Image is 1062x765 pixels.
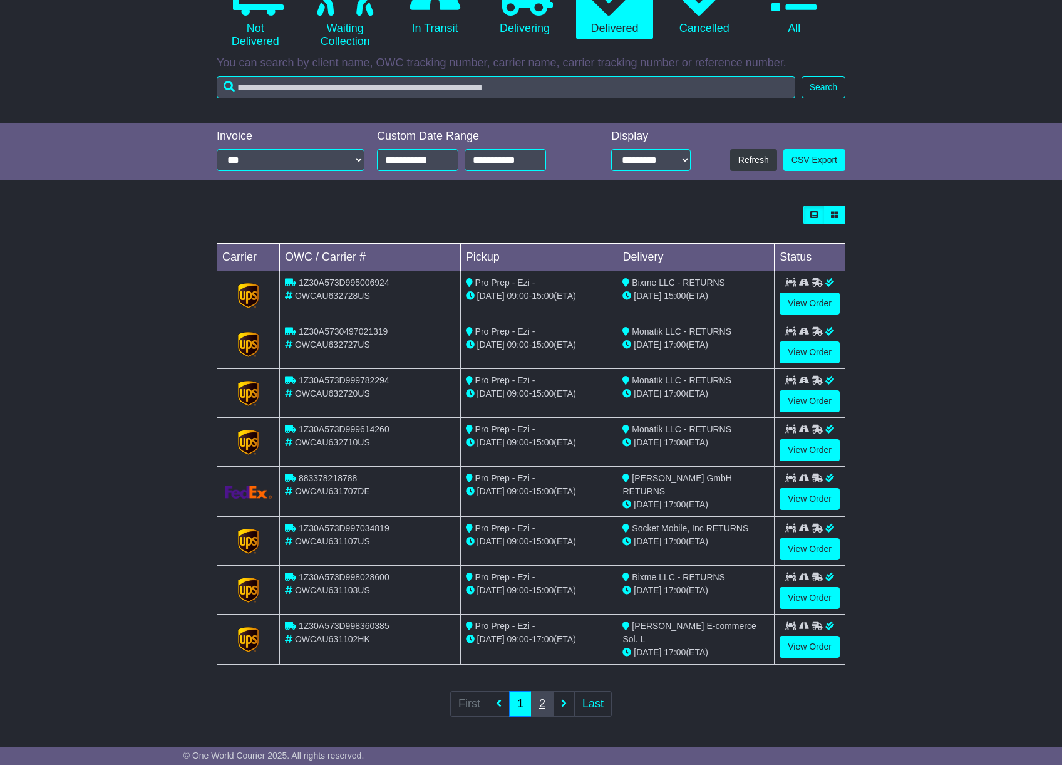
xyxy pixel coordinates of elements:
span: [DATE] [634,388,661,398]
button: Refresh [730,149,777,171]
span: 17:00 [664,647,686,657]
span: 09:00 [507,536,529,546]
img: GetCarrierServiceLogo [238,332,259,357]
span: 17:00 [664,437,686,447]
div: (ETA) [622,436,769,449]
div: - (ETA) [466,584,612,597]
span: [DATE] [634,437,661,447]
span: 17:00 [664,536,686,546]
span: Socket Mobile, Inc RETURNS [632,523,748,533]
span: 1Z30A573D998360385 [299,621,389,631]
a: CSV Export [783,149,845,171]
div: (ETA) [622,535,769,548]
span: OWCAU632720US [295,388,370,398]
td: Delivery [617,244,775,271]
span: 15:00 [532,585,554,595]
span: [DATE] [634,291,661,301]
img: GetCarrierServiceLogo [238,283,259,308]
span: 15:00 [532,388,554,398]
span: [DATE] [477,437,505,447]
span: Monatik LLC - RETURNS [632,326,731,336]
div: - (ETA) [466,387,612,400]
span: 17:00 [664,340,686,350]
td: OWC / Carrier # [280,244,461,271]
a: View Order [780,439,840,461]
span: 09:00 [507,634,529,644]
span: 1Z30A573D999782294 [299,375,389,385]
a: View Order [780,293,840,315]
a: View Order [780,587,840,609]
span: 15:00 [532,536,554,546]
div: (ETA) [622,498,769,511]
span: 15:00 [532,486,554,496]
span: 15:00 [532,340,554,350]
span: 09:00 [507,437,529,447]
a: 2 [531,691,554,717]
span: 1Z30A573D995006924 [299,278,389,288]
a: Last [574,691,612,717]
span: [DATE] [634,585,661,595]
span: [DATE] [477,486,505,496]
span: [DATE] [477,634,505,644]
div: - (ETA) [466,338,612,351]
img: GetCarrierServiceLogo [238,381,259,406]
span: 883378218788 [299,473,357,483]
a: View Order [780,341,840,363]
span: Monatik LLC - RETURNS [632,424,731,434]
div: - (ETA) [466,535,612,548]
div: (ETA) [622,289,769,303]
img: GetCarrierServiceLogo [238,430,259,455]
span: © One World Courier 2025. All rights reserved. [183,751,364,761]
span: 15:00 [532,291,554,301]
div: (ETA) [622,646,769,659]
a: View Order [780,538,840,560]
div: Display [611,130,691,143]
div: (ETA) [622,387,769,400]
span: Pro Prep - Ezi - [475,621,535,631]
div: - (ETA) [466,436,612,449]
span: OWCAU632727US [295,340,370,350]
span: 1Z30A573D997034819 [299,523,389,533]
span: 1Z30A573D999614260 [299,424,389,434]
span: Pro Prep - Ezi - [475,572,535,582]
span: 17:00 [664,499,686,509]
div: (ETA) [622,338,769,351]
img: GetCarrierServiceLogo [225,486,272,499]
span: OWCAU632710US [295,437,370,447]
span: OWCAU631707DE [295,486,370,496]
span: [DATE] [634,499,661,509]
span: 15:00 [532,437,554,447]
span: 09:00 [507,585,529,595]
img: GetCarrierServiceLogo [238,529,259,554]
span: [DATE] [634,647,661,657]
span: OWCAU631103US [295,585,370,595]
span: [PERSON_NAME] GmbH RETURNS [622,473,731,496]
span: 1Z30A5730497021319 [299,326,388,336]
span: [DATE] [634,536,661,546]
span: 09:00 [507,486,529,496]
td: Status [775,244,845,271]
span: Pro Prep - Ezi - [475,473,535,483]
span: Bixme LLC - RETURNS [632,572,725,582]
a: View Order [780,636,840,658]
span: 09:00 [507,388,529,398]
a: 1 [509,691,532,717]
div: - (ETA) [466,633,612,646]
a: View Order [780,488,840,510]
div: (ETA) [622,584,769,597]
span: Pro Prep - Ezi - [475,375,535,385]
p: You can search by client name, OWC tracking number, carrier name, carrier tracking number or refe... [217,56,845,70]
span: 17:00 [532,634,554,644]
td: Pickup [460,244,617,271]
div: - (ETA) [466,485,612,498]
span: 17:00 [664,585,686,595]
span: Pro Prep - Ezi - [475,278,535,288]
span: OWCAU631107US [295,536,370,546]
span: [DATE] [477,388,505,398]
img: GetCarrierServiceLogo [238,627,259,652]
span: Monatik LLC - RETURNS [632,375,731,385]
span: OWCAU632728US [295,291,370,301]
span: [DATE] [477,585,505,595]
div: Invoice [217,130,364,143]
span: 09:00 [507,291,529,301]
